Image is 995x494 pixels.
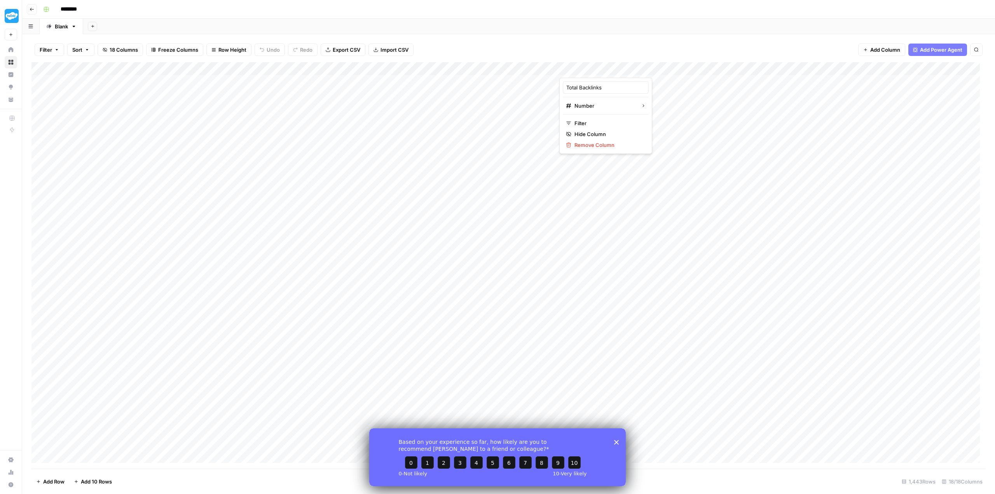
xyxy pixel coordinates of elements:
button: Sort [67,44,94,56]
div: Blank [55,23,68,30]
button: Help + Support [5,478,17,491]
span: Undo [267,46,280,54]
button: Redo [288,44,318,56]
button: Undo [255,44,285,56]
a: Usage [5,466,17,478]
button: Add Column [858,44,905,56]
button: 18 Columns [98,44,143,56]
button: Row Height [206,44,251,56]
span: Number [574,102,635,110]
span: Import CSV [381,46,408,54]
iframe: Survey from AirOps [369,428,626,486]
span: Add Row [43,478,65,485]
div: 18/18 Columns [939,475,986,488]
a: Your Data [5,93,17,106]
a: Blank [40,19,83,34]
span: Add 10 Rows [81,478,112,485]
span: Hide Column [574,130,642,138]
button: Workspace: Twinkl [5,6,17,26]
span: Add Column [870,46,900,54]
span: Filter [40,46,52,54]
button: Export CSV [321,44,365,56]
span: Export CSV [333,46,360,54]
span: 18 Columns [110,46,138,54]
span: Filter [574,119,642,127]
button: Filter [35,44,64,56]
span: Sort [72,46,82,54]
button: Import CSV [368,44,414,56]
span: Row Height [218,46,246,54]
button: Add Power Agent [908,44,967,56]
span: Redo [300,46,312,54]
a: Opportunities [5,81,17,93]
a: Insights [5,68,17,81]
a: Browse [5,56,17,68]
span: Add Power Agent [920,46,962,54]
a: Home [5,44,17,56]
span: Remove Column [574,141,642,149]
div: 1,443 Rows [899,475,939,488]
button: Freeze Columns [146,44,203,56]
img: Twinkl Logo [5,9,19,23]
a: Settings [5,454,17,466]
span: Freeze Columns [158,46,198,54]
button: Add 10 Rows [69,475,117,488]
button: Add Row [31,475,69,488]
